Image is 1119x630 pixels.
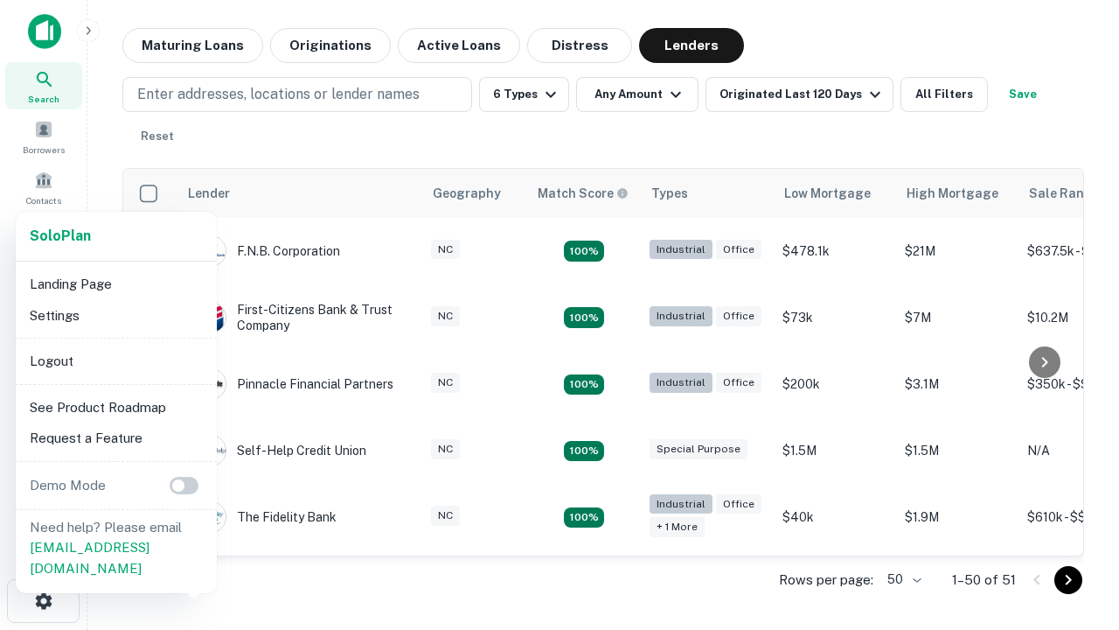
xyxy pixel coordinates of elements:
li: Logout [23,346,210,377]
p: Need help? Please email [30,517,203,579]
strong: Solo Plan [30,227,91,244]
li: Settings [23,300,210,332]
li: See Product Roadmap [23,392,210,423]
iframe: Chat Widget [1032,490,1119,574]
li: Landing Page [23,269,210,300]
a: [EMAIL_ADDRESS][DOMAIN_NAME] [30,540,149,576]
a: SoloPlan [30,226,91,247]
li: Request a Feature [23,423,210,454]
p: Demo Mode [23,475,113,496]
